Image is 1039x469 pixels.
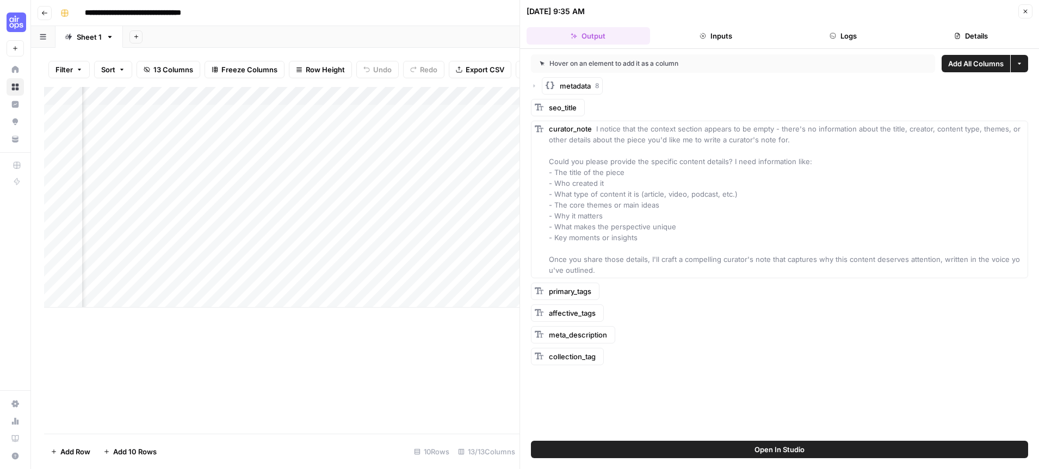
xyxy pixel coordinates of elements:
[910,27,1033,45] button: Details
[527,27,650,45] button: Output
[97,443,163,460] button: Add 10 Rows
[55,64,73,75] span: Filter
[7,12,26,32] img: September Cohort Logo
[549,309,596,317] span: affective_tags
[654,27,778,45] button: Inputs
[60,446,90,457] span: Add Row
[44,443,97,460] button: Add Row
[7,9,24,36] button: Workspace: September Cohort
[77,32,102,42] div: Sheet 1
[782,27,905,45] button: Logs
[205,61,285,78] button: Freeze Columns
[7,113,24,130] a: Opportunities
[373,64,392,75] span: Undo
[221,64,277,75] span: Freeze Columns
[101,64,115,75] span: Sort
[153,64,193,75] span: 13 Columns
[549,330,607,339] span: meta_description
[549,103,577,112] span: seo_title
[7,96,24,113] a: Insights
[7,447,24,465] button: Help + Support
[542,77,603,95] button: metadata8
[531,441,1028,458] button: Open In Studio
[549,287,591,296] span: primary_tags
[410,443,454,460] div: 10 Rows
[466,64,504,75] span: Export CSV
[55,26,123,48] a: Sheet 1
[942,55,1010,72] button: Add All Columns
[137,61,200,78] button: 13 Columns
[356,61,399,78] button: Undo
[306,64,345,75] span: Row Height
[289,61,352,78] button: Row Height
[420,64,437,75] span: Redo
[549,352,596,361] span: collection_tag
[94,61,132,78] button: Sort
[454,443,519,460] div: 13/13 Columns
[7,430,24,447] a: Learning Hub
[7,130,24,148] a: Your Data
[549,124,1023,274] span: I notice that the context section appears to be empty - there's no information about the title, c...
[948,58,1004,69] span: Add All Columns
[549,124,592,133] span: curator_note
[48,61,90,78] button: Filter
[113,446,157,457] span: Add 10 Rows
[527,6,585,17] div: [DATE] 9:35 AM
[754,444,805,455] span: Open In Studio
[595,81,599,91] span: 8
[449,61,511,78] button: Export CSV
[540,59,802,68] div: Hover on an element to add it as a column
[403,61,444,78] button: Redo
[560,80,591,91] span: metadata
[7,395,24,412] a: Settings
[7,78,24,96] a: Browse
[7,61,24,78] a: Home
[7,412,24,430] a: Usage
